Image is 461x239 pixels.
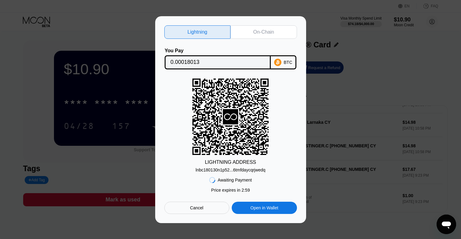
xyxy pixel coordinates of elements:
div: Price expires in [211,188,250,193]
div: Awaiting Payment [218,178,252,182]
div: You PayBTC [164,48,297,69]
div: LIGHTNING ADDRESS [205,160,256,165]
iframe: Button to launch messaging window [437,215,456,234]
div: BTC [284,60,292,65]
div: Open in Wallet [250,205,278,211]
div: Lightning [188,29,207,35]
div: lnbc180130n1p52...6tmfdaycqrjwedq [196,165,266,172]
span: 2 : 59 [241,188,250,193]
div: Cancel [190,205,203,211]
div: You Pay [165,48,271,53]
div: Lightning [164,25,231,39]
div: On-Chain [230,25,297,39]
div: On-Chain [253,29,274,35]
div: Open in Wallet [232,202,297,214]
div: Cancel [164,202,229,214]
div: lnbc180130n1p52...6tmfdaycqrjwedq [196,167,266,172]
